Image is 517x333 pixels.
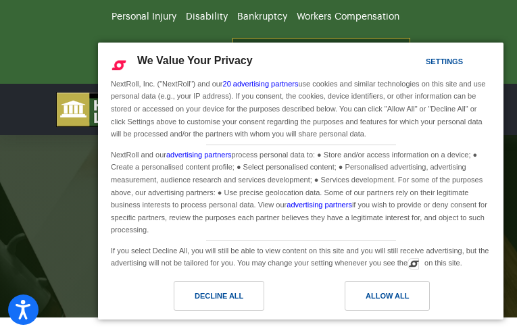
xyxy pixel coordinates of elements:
div: Decline All [195,288,243,303]
img: logo [56,92,178,127]
a: 20 advertising partners [223,80,299,88]
div: Allow All [366,288,409,303]
div: NextRoll, Inc. ("NextRoll") and our use cookies and similar technologies on this site and use per... [108,76,493,142]
h1: Thank You [56,209,462,236]
a: Settings [402,51,435,76]
a: Allow All [301,281,495,317]
a: Bankruptcy [237,12,287,22]
div: If you select Decline All, you will still be able to view content on this site and you will still... [108,241,493,271]
a: advertising partners [287,201,352,209]
a: Decline All [106,281,301,317]
a: Contact us [DATE][PHONE_NUMBER] [232,38,410,76]
a: Disability [186,12,228,22]
a: advertising partners [166,151,232,159]
span: We Value Your Privacy [137,55,253,66]
div: NextRoll and our process personal data to: ● Store and/or access information on a device; ● Creat... [108,145,493,238]
div: Settings [426,54,463,69]
a: Personal Injury [112,12,176,22]
a: Workers Compensation [297,12,399,22]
